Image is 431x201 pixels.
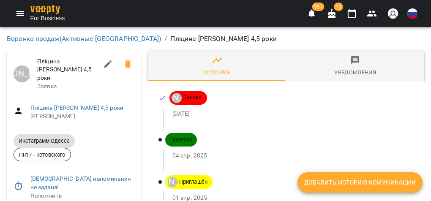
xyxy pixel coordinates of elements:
[37,57,98,82] span: Пліцина [PERSON_NAME] 4,5 роки
[334,68,376,77] div: Уведомления
[14,65,30,82] div: Хальчицкая Светлана
[172,93,182,103] a: [PERSON_NAME]
[7,34,424,44] nav: breadcrumb
[312,3,325,11] span: 99+
[204,68,230,77] div: История
[37,82,98,91] span: Заявка
[30,112,135,121] span: [PERSON_NAME]
[30,192,135,200] span: Напомнить
[170,34,276,44] p: Пліцина [PERSON_NAME] 4,5 роки
[30,5,60,14] img: voopty.png
[14,138,75,145] span: Инстаграмм Одесса
[387,8,399,19] img: avatar_s.png
[172,93,182,103] div: Хальчицкая Светлана
[30,175,135,191] span: [DEMOGRAPHIC_DATA] напоминания не задана!
[14,151,71,159] span: Пн17 - котовского
[178,94,207,101] span: Заявка
[304,177,416,187] span: Добавить историю комуникации
[7,35,161,43] a: Воронка продаж(Активные [GEOGRAPHIC_DATA])
[334,3,343,11] span: 10
[167,177,177,187] div: Хальчицкая Светлана
[164,34,167,44] li: /
[172,152,411,160] p: 04 апр. 2025
[297,172,423,193] button: Добавить историю комуникации
[172,110,411,118] p: [DATE]
[407,8,417,19] img: RU.svg
[30,104,123,111] a: Пліцина [PERSON_NAME] 4,5 роки
[30,14,65,22] span: For Business
[165,136,197,144] span: Посетил
[174,178,213,186] span: Приглашён
[167,177,177,187] a: [PERSON_NAME]
[10,3,30,24] button: Menu
[14,65,30,82] a: [PERSON_NAME]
